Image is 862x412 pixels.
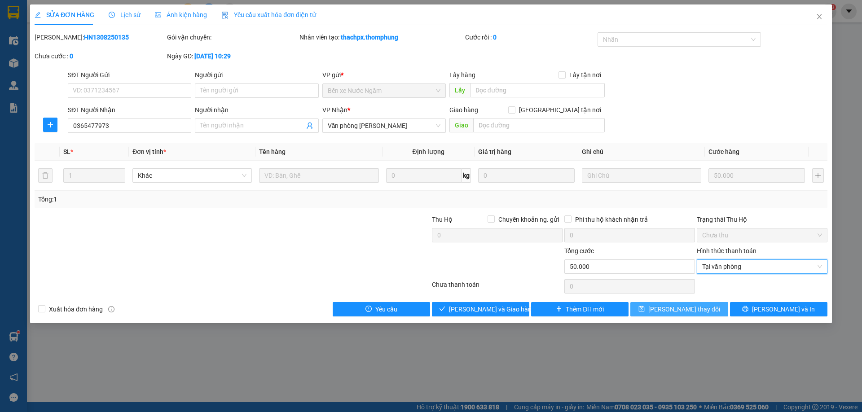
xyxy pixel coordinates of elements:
span: [GEOGRAPHIC_DATA] tận nơi [515,105,605,115]
b: 0 [70,53,73,60]
input: Ghi Chú [582,168,701,183]
span: info-circle [108,306,114,312]
th: Ghi chú [578,143,705,161]
input: Dọc đường [473,118,605,132]
span: SL [63,148,70,155]
span: Bến xe Nước Ngầm [328,84,440,97]
button: check[PERSON_NAME] và Giao hàng [432,302,529,316]
span: Định lượng [413,148,444,155]
span: clock-circle [109,12,115,18]
span: Giá trị hàng [478,148,511,155]
span: Văn phòng Quỳnh Lưu [328,119,440,132]
div: SĐT Người Nhận [68,105,191,115]
div: VP gửi [322,70,446,80]
span: exclamation-circle [365,306,372,313]
span: Lấy tận nơi [566,70,605,80]
b: [DATE] 10:29 [194,53,231,60]
div: Gói vận chuyển: [167,32,298,42]
div: Chưa thanh toán [431,280,563,295]
button: printer[PERSON_NAME] và In [730,302,827,316]
div: Cước rồi : [465,32,596,42]
span: Yêu cầu [375,304,397,314]
span: check [439,306,445,313]
span: Khác [138,169,246,182]
span: Xuất hóa đơn hàng [45,304,106,314]
label: Hình thức thanh toán [697,247,756,254]
span: Thu Hộ [432,216,453,223]
div: Tổng: 1 [38,194,333,204]
span: [PERSON_NAME] và In [752,304,815,314]
div: Người nhận [195,105,318,115]
span: Lấy [449,83,470,97]
input: 0 [708,168,805,183]
input: 0 [478,168,575,183]
span: picture [155,12,161,18]
button: Close [807,4,832,30]
button: save[PERSON_NAME] thay đổi [630,302,728,316]
span: kg [462,168,471,183]
button: plus [43,118,57,132]
span: save [638,306,645,313]
div: Trạng thái Thu Hộ [697,215,827,224]
span: Cước hàng [708,148,739,155]
span: Tổng cước [564,247,594,254]
span: Chưa thu [702,228,822,242]
div: Chưa cước : [35,51,165,61]
span: Chuyển khoản ng. gửi [495,215,563,224]
div: Người gửi [195,70,318,80]
input: VD: Bàn, Ghế [259,168,378,183]
span: close [816,13,823,20]
span: edit [35,12,41,18]
span: plus [556,306,562,313]
div: Ngày GD: [167,51,298,61]
span: [PERSON_NAME] và Giao hàng [449,304,535,314]
span: Giao hàng [449,106,478,114]
div: [PERSON_NAME]: [35,32,165,42]
div: Nhân viên tạo: [299,32,463,42]
b: thachpx.thomphung [341,34,398,41]
input: Dọc đường [470,83,605,97]
span: SỬA ĐƠN HÀNG [35,11,94,18]
span: Lấy hàng [449,71,475,79]
b: 0 [493,34,497,41]
span: plus [44,121,57,128]
button: plusThêm ĐH mới [531,302,629,316]
span: Tại văn phòng [702,260,822,273]
button: plus [812,168,824,183]
span: Lịch sử [109,11,141,18]
img: icon [221,12,229,19]
span: Thêm ĐH mới [566,304,604,314]
span: Yêu cầu xuất hóa đơn điện tử [221,11,316,18]
button: delete [38,168,53,183]
span: [PERSON_NAME] thay đổi [648,304,720,314]
div: SĐT Người Gửi [68,70,191,80]
span: Phí thu hộ khách nhận trả [572,215,651,224]
span: VP Nhận [322,106,347,114]
b: HN1308250135 [84,34,129,41]
button: exclamation-circleYêu cầu [333,302,430,316]
span: Giao [449,118,473,132]
span: user-add [306,122,313,129]
span: printer [742,306,748,313]
span: Tên hàng [259,148,286,155]
span: Đơn vị tính [132,148,166,155]
span: Ảnh kiện hàng [155,11,207,18]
